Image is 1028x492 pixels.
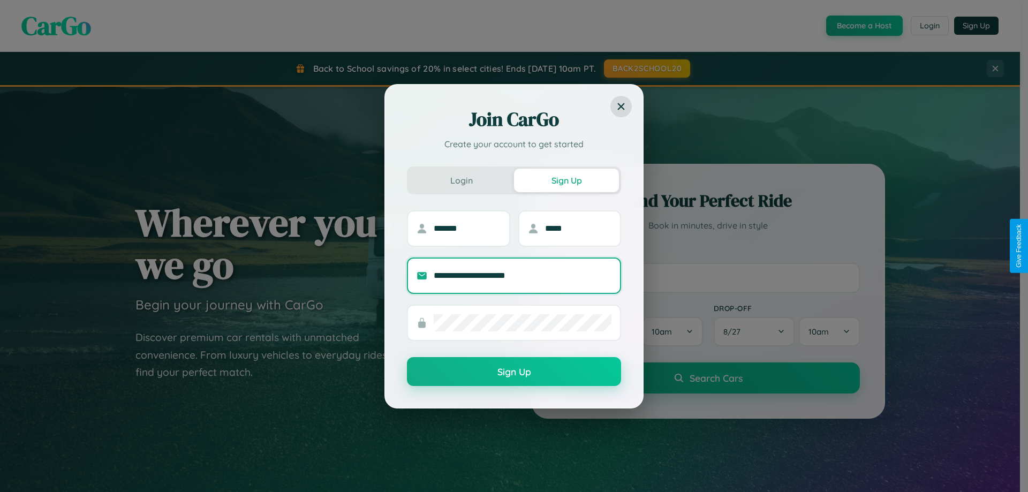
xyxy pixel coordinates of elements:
p: Create your account to get started [407,138,621,150]
button: Login [409,169,514,192]
button: Sign Up [407,357,621,386]
div: Give Feedback [1015,224,1023,268]
button: Sign Up [514,169,619,192]
h2: Join CarGo [407,107,621,132]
